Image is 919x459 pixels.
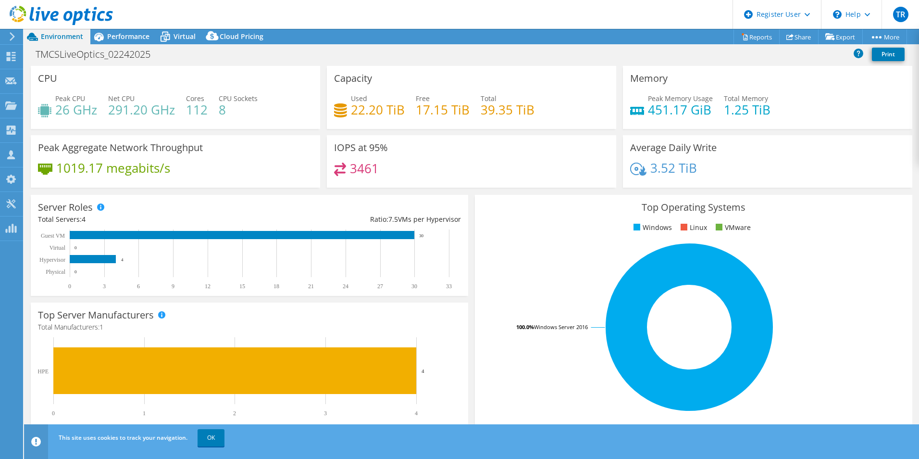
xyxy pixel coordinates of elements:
span: Cores [186,94,204,103]
h3: CPU [38,73,57,84]
text: 30 [411,283,417,290]
text: 3 [103,283,106,290]
h4: 8 [219,104,258,115]
h1: TMCSLiveOptics_02242025 [31,49,165,60]
text: Virtual [50,244,66,251]
tspan: Windows Server 2016 [534,323,588,331]
a: Share [779,29,819,44]
h3: Memory [630,73,668,84]
text: Guest VM [41,232,65,239]
h4: 112 [186,104,208,115]
text: Physical [46,268,65,275]
span: Used [351,94,367,103]
span: Free [416,94,430,103]
span: Peak Memory Usage [648,94,713,103]
text: 9 [172,283,174,290]
li: Windows [631,222,672,233]
a: More [862,29,907,44]
span: Performance [107,32,149,41]
h3: Top Server Manufacturers [38,310,154,320]
h3: IOPS at 95% [334,142,388,153]
text: 15 [239,283,245,290]
span: 7.5 [388,215,398,224]
a: Export [818,29,863,44]
text: 1 [143,410,146,417]
h3: Top Operating Systems [482,202,905,213]
span: Total [481,94,497,103]
h4: 1.25 TiB [724,104,770,115]
text: 18 [273,283,279,290]
text: HPE [37,368,49,375]
div: Total Servers: [38,214,249,225]
span: Net CPU [108,94,135,103]
h4: 291.20 GHz [108,104,175,115]
text: 0 [75,245,77,250]
span: 4 [82,215,86,224]
text: 21 [308,283,314,290]
h4: 39.35 TiB [481,104,534,115]
text: 33 [446,283,452,290]
span: CPU Sockets [219,94,258,103]
span: This site uses cookies to track your navigation. [59,433,187,442]
a: OK [198,429,224,446]
text: 2 [233,410,236,417]
h4: 1019.17 megabits/s [56,163,170,173]
text: 4 [422,368,424,374]
h4: 3461 [350,163,379,174]
a: Reports [733,29,780,44]
h4: 22.20 TiB [351,104,405,115]
text: 30 [419,233,424,238]
h3: Average Daily Write [630,142,717,153]
span: 1 [99,322,103,331]
li: Linux [678,222,707,233]
text: 3 [324,410,327,417]
text: 0 [68,283,71,290]
text: 6 [137,283,140,290]
span: Total Memory [724,94,768,103]
text: 4 [121,257,124,262]
h4: 451.17 GiB [648,104,713,115]
tspan: 100.0% [516,323,534,331]
h4: 26 GHz [55,104,97,115]
span: Peak CPU [55,94,85,103]
span: Cloud Pricing [220,32,263,41]
text: 27 [377,283,383,290]
h4: 3.52 TiB [650,163,697,173]
text: 0 [52,410,55,417]
span: Virtual [174,32,196,41]
text: 0 [75,269,77,274]
svg: \n [833,10,842,19]
h3: Capacity [334,73,372,84]
text: 24 [343,283,348,290]
text: 4 [415,410,418,417]
span: Environment [41,32,83,41]
div: Ratio: VMs per Hypervisor [249,214,461,225]
span: TR [893,7,908,22]
h4: Total Manufacturers: [38,322,461,332]
h3: Peak Aggregate Network Throughput [38,142,203,153]
h4: 17.15 TiB [416,104,470,115]
h3: Server Roles [38,202,93,213]
text: 12 [205,283,211,290]
li: VMware [713,222,751,233]
a: Print [872,48,905,61]
text: Hypervisor [39,256,65,263]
